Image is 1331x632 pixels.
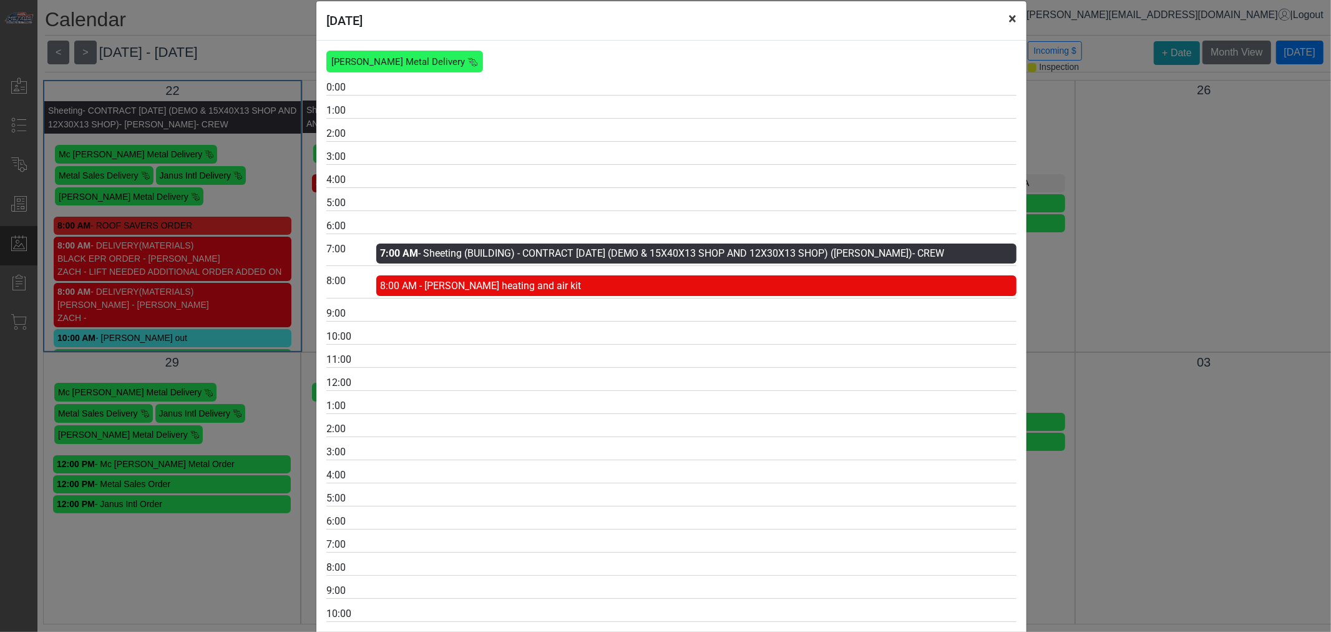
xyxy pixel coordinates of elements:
strong: 7:00 AM [380,247,418,259]
div: 3:00 [326,445,376,460]
a: 7:00 AM- Sheeting (BUILDING) - CONTRACT [DATE] (DEMO & 15X40X13 SHOP AND 12X30X13 SHOP) ([PERSON_... [380,247,945,259]
div: 7:00 [326,242,376,257]
div: 2:00 [326,422,376,437]
div: 8:00 [326,560,376,575]
div: 4:00 [326,172,376,187]
button: Close [998,1,1026,36]
div: 12:00 [326,375,376,390]
span: 8:00 AM - [PERSON_NAME] heating and air kit [380,280,581,292]
div: 0:00 [326,80,376,95]
div: 5:00 [326,491,376,506]
div: 11:00 [326,352,376,367]
div: 1:00 [326,398,376,413]
div: 4:00 [326,468,376,483]
h5: [DATE] [326,11,363,30]
div: 8:00 [326,274,376,289]
div: 6:00 [326,219,376,234]
div: 7:00 [326,537,376,552]
div: 2:00 [326,126,376,141]
div: 9:00 [326,306,376,321]
div: 10:00 [326,606,376,621]
span: [PERSON_NAME] Metal Delivery [331,56,465,67]
div: 1:00 [326,103,376,118]
div: 10:00 [326,329,376,344]
div: 5:00 [326,195,376,210]
div: 6:00 [326,514,376,529]
div: 9:00 [326,583,376,598]
div: 3:00 [326,149,376,164]
span: - CREW [913,247,945,259]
